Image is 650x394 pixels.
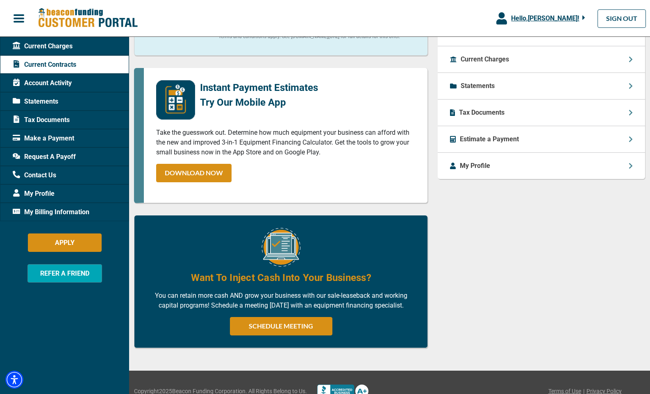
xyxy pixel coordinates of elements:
[13,78,72,88] span: Account Activity
[28,233,102,252] button: APPLY
[460,161,490,171] p: My Profile
[13,152,76,162] span: Request A Payoff
[13,60,76,70] span: Current Contracts
[13,97,58,106] span: Statements
[459,108,505,118] p: Tax Documents
[200,95,318,110] p: Try Our Mobile App
[511,14,579,22] span: Hello, [PERSON_NAME] !
[156,164,232,182] a: DOWNLOAD NOW
[460,134,519,144] p: Estimate a Payment
[27,264,102,283] button: REFER A FRIEND
[200,80,318,95] p: Instant Payment Estimates
[13,134,74,143] span: Make a Payment
[261,228,300,267] img: Equipment Financing Online Image
[461,54,509,64] p: Current Charges
[13,207,89,217] span: My Billing Information
[13,189,55,199] span: My Profile
[191,271,371,285] h4: Want To Inject Cash Into Your Business?
[156,80,195,120] img: mobile-app-logo.png
[13,115,70,125] span: Tax Documents
[147,291,415,310] p: You can retain more cash AND grow your business with our sale-leaseback and working capital progr...
[230,317,332,335] a: SCHEDULE MEETING
[13,170,56,180] span: Contact Us
[598,9,646,28] a: SIGN OUT
[38,8,138,29] img: Beacon Funding Customer Portal Logo
[461,81,495,91] p: Statements
[5,371,23,389] div: Accessibility Menu
[13,41,73,51] span: Current Charges
[156,128,415,157] p: Take the guesswork out. Determine how much equipment your business can afford with the new and im...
